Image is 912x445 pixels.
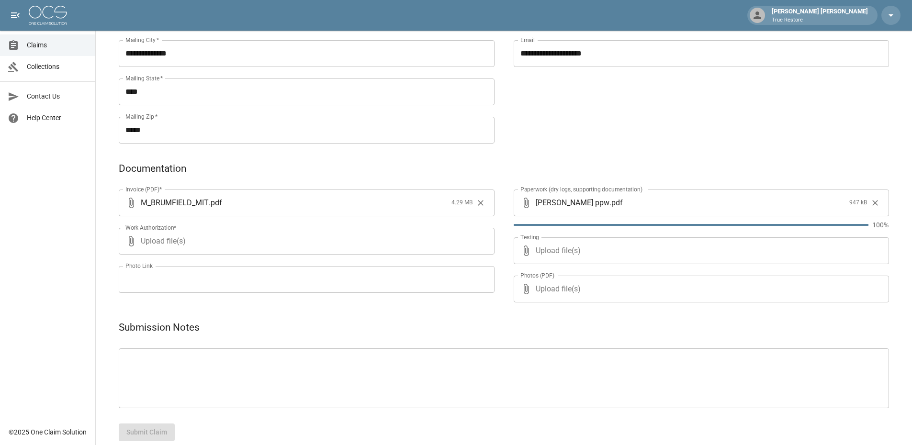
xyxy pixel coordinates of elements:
[125,185,162,193] label: Invoice (PDF)*
[125,262,153,270] label: Photo Link
[125,112,158,121] label: Mailing Zip
[520,233,539,241] label: Testing
[520,271,554,279] label: Photos (PDF)
[768,7,872,24] div: [PERSON_NAME] [PERSON_NAME]
[849,198,867,208] span: 947 kB
[27,91,88,101] span: Contact Us
[125,223,177,232] label: Work Authorization*
[473,196,488,210] button: Clear
[209,197,222,208] span: . pdf
[29,6,67,25] img: ocs-logo-white-transparent.png
[868,196,882,210] button: Clear
[141,197,209,208] span: M_BRUMFIELD_MIT
[536,276,864,302] span: Upload file(s)
[141,228,469,255] span: Upload file(s)
[520,185,642,193] label: Paperwork (dry logs, supporting documentation)
[27,113,88,123] span: Help Center
[451,198,473,208] span: 4.29 MB
[27,62,88,72] span: Collections
[9,427,87,437] div: © 2025 One Claim Solution
[872,220,889,230] p: 100%
[772,16,868,24] p: True Restore
[6,6,25,25] button: open drawer
[27,40,88,50] span: Claims
[520,36,535,44] label: Email
[125,74,163,82] label: Mailing State
[536,197,609,208] span: [PERSON_NAME] ppw
[125,36,159,44] label: Mailing City
[609,197,623,208] span: . pdf
[536,237,864,264] span: Upload file(s)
